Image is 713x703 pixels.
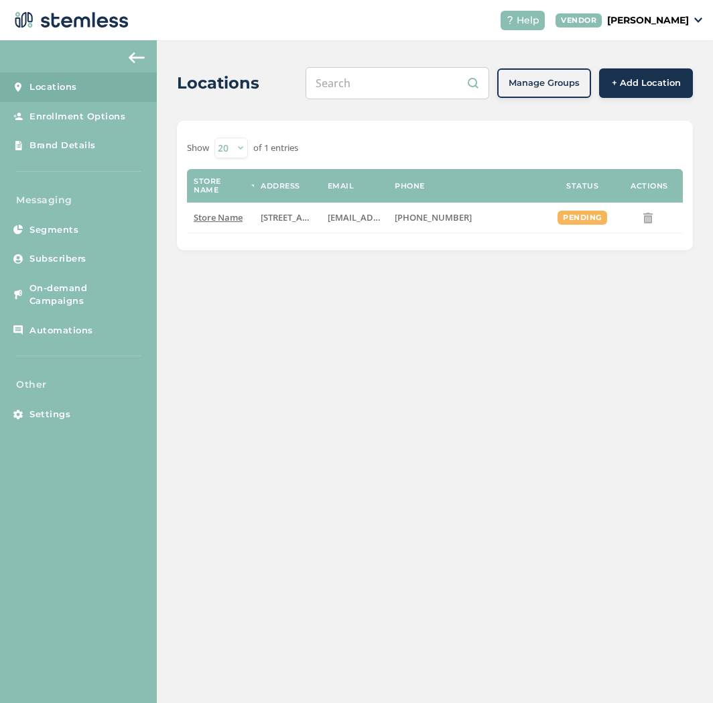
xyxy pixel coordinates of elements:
[177,71,259,95] h2: Locations
[328,212,381,223] label: brianashen+10@gmail.com
[29,408,70,421] span: Settings
[29,139,96,152] span: Brand Details
[29,80,77,94] span: Locations
[253,142,298,155] label: of 1 entries
[556,13,602,28] div: VENDOR
[612,76,681,90] span: + Add Location
[29,252,86,266] span: Subscribers
[566,182,598,191] label: Status
[497,68,591,98] button: Manage Groups
[395,182,425,191] label: Phone
[306,67,489,99] input: Search
[261,212,314,223] label: 1725 Southwest Wynwood Avenue
[328,182,354,191] label: Email
[599,68,693,98] button: + Add Location
[194,212,247,223] label: Store Name
[328,211,474,223] span: [EMAIL_ADDRESS][DOMAIN_NAME]
[187,142,209,155] label: Show
[29,324,93,337] span: Automations
[395,212,542,223] label: (503) 804-9208
[194,211,243,223] span: Store Name
[395,211,472,223] span: [PHONE_NUMBER]
[261,211,338,223] span: [STREET_ADDRESS]
[646,639,713,703] iframe: Chat Widget
[129,52,145,63] img: icon-arrow-back-accent-c549486e.svg
[506,16,514,24] img: icon-help-white-03924b79.svg
[29,110,125,123] span: Enrollment Options
[694,17,702,23] img: icon_down-arrow-small-66adaf34.svg
[29,223,78,237] span: Segments
[517,13,539,28] span: Help
[29,282,143,308] span: On-demand Campaigns
[509,76,580,90] span: Manage Groups
[194,177,247,195] label: Store name
[261,182,300,191] label: Address
[11,7,129,34] img: logo-dark-0685b13c.svg
[607,13,689,28] p: [PERSON_NAME]
[616,169,683,203] th: Actions
[558,211,607,225] div: pending
[251,184,258,188] img: icon-sort-1e1d7615.svg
